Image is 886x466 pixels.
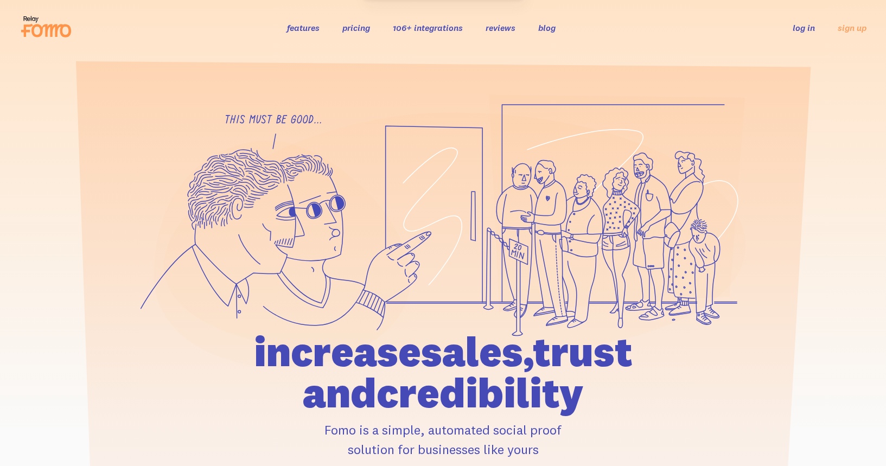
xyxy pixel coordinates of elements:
[342,22,370,33] a: pricing
[192,420,694,459] p: Fomo is a simple, automated social proof solution for businesses like yours
[838,22,866,34] a: sign up
[192,331,694,413] h1: increase sales, trust and credibility
[287,22,320,33] a: features
[793,22,815,33] a: log in
[486,22,515,33] a: reviews
[393,22,463,33] a: 106+ integrations
[538,22,556,33] a: blog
